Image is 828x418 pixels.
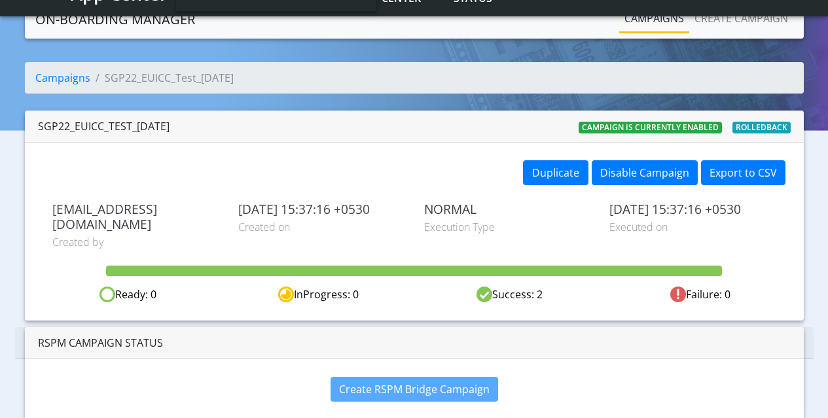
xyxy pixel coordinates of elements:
a: Create campaign [689,5,793,31]
div: Ready: 0 [33,287,223,303]
a: On-Boarding Manager [35,7,195,33]
li: SGP22_EUICC_Test_[DATE] [90,70,234,86]
span: NORMAL [424,201,590,217]
img: success.svg [477,287,492,302]
span: Create RSPM Bridge Campaign [339,382,490,396]
span: Created on [238,219,405,235]
span: [DATE] 15:37:16 +0530 [609,201,776,217]
span: Campaign is currently enabled [579,122,722,133]
span: Execution Type [424,219,590,235]
img: fail.svg [670,287,686,302]
a: Campaigns [35,71,90,85]
a: Campaigns [619,5,689,31]
div: InProgress: 0 [223,287,414,303]
span: Created by [52,234,219,250]
span: RSPM Campaign Status [38,336,163,350]
div: Success: 2 [414,287,605,303]
span: Rolledback [732,122,791,133]
span: Executed on [609,219,776,235]
button: Create RSPM Bridge Campaign [331,377,498,402]
button: Duplicate [523,160,588,185]
div: Failure: 0 [605,287,795,303]
button: Disable Campaign [592,160,698,185]
span: [EMAIL_ADDRESS][DOMAIN_NAME] [52,201,219,232]
img: ready.svg [99,287,115,302]
div: SGP22_EUICC_Test_[DATE] [38,118,170,134]
nav: breadcrumb [25,62,804,104]
button: Export to CSV [701,160,785,185]
span: [DATE] 15:37:16 +0530 [238,201,405,217]
img: in-progress.svg [278,287,294,302]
